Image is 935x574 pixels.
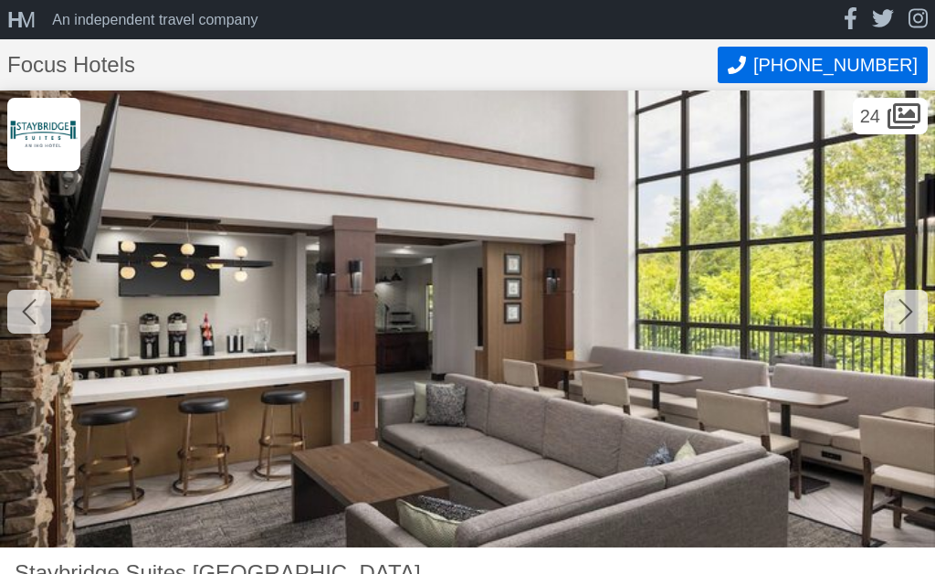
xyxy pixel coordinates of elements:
h1: Focus Hotels [7,54,718,76]
button: Call [718,47,928,83]
img: Focus Hotels [7,98,80,171]
div: An independent travel company [52,13,257,27]
span: [PHONE_NUMBER] [753,55,918,76]
a: facebook [844,7,857,32]
div: 24 [853,98,928,134]
a: HM [7,9,45,31]
span: M [17,7,30,32]
a: instagram [909,7,928,32]
a: twitter [872,7,894,32]
span: H [7,7,17,32]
